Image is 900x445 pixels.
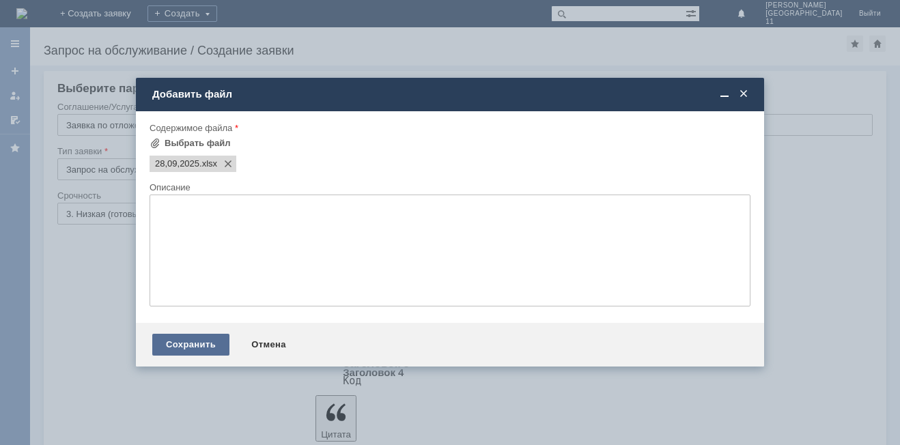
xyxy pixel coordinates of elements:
[152,88,750,100] div: Добавить файл
[199,158,217,169] span: 28,09,2025.xlsx
[718,88,731,100] span: Свернуть (Ctrl + M)
[155,158,199,169] span: 28,09,2025.xlsx
[165,138,231,149] div: Выбрать файл
[737,88,750,100] span: Закрыть
[150,183,748,192] div: Описание
[5,5,199,27] div: добрый день ,прошу удалить отложенные [PERSON_NAME]
[150,124,748,132] div: Содержимое файла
